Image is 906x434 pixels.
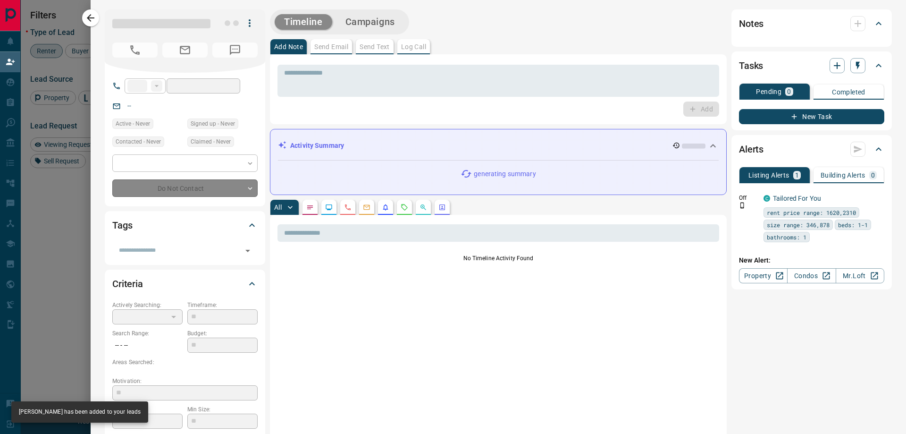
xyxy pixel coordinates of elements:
svg: Emails [363,204,370,211]
div: [PERSON_NAME] has been added to your leads [19,404,141,420]
p: 1 [795,172,799,179]
p: Motivation: [112,377,258,385]
p: No Timeline Activity Found [277,254,719,263]
button: Timeline [275,14,332,30]
p: New Alert: [739,255,884,265]
p: generating summary [474,169,536,179]
svg: Push Notification Only [739,202,746,209]
a: Property [739,268,788,283]
h2: Notes [739,16,763,31]
button: Open [241,244,254,257]
h2: Alerts [739,142,763,157]
div: condos.ca [763,195,770,202]
p: Off [739,194,758,202]
span: No Number [212,43,258,58]
a: Tailored For You [773,195,821,202]
span: beds: 1-1 [838,220,868,230]
div: Tags [112,214,258,237]
a: Mr.Loft [836,268,884,283]
p: Timeframe: [187,301,258,309]
button: New Task [739,109,884,124]
p: Add Note [274,43,303,50]
span: Signed up - Never [191,119,235,128]
div: Notes [739,12,884,35]
div: Activity Summary [278,137,719,154]
svg: Agent Actions [438,204,446,211]
div: Criteria [112,272,258,295]
p: 0 [787,88,791,95]
span: Active - Never [116,119,150,128]
p: Search Range: [112,329,183,338]
span: rent price range: 1620,2310 [767,208,856,217]
span: bathrooms: 1 [767,232,806,242]
svg: Opportunities [419,204,427,211]
p: 0 [871,172,875,179]
p: Min Size: [187,405,258,414]
p: All [274,204,282,211]
p: Completed [832,89,865,95]
a: -- [127,102,131,110]
p: Activity Summary [290,141,344,151]
svg: Notes [306,204,314,211]
h2: Criteria [112,276,143,291]
span: No Email [162,43,208,58]
h2: Tasks [739,58,763,73]
svg: Listing Alerts [382,204,389,211]
svg: Requests [401,204,408,211]
h2: Tags [112,218,132,233]
p: Budget: [187,329,258,338]
svg: Calls [344,204,352,211]
span: Contacted - Never [116,137,161,146]
svg: Lead Browsing Activity [325,204,333,211]
div: Alerts [739,138,884,161]
p: -- - -- [112,338,183,353]
div: Do Not Contact [112,179,258,197]
p: Building Alerts [821,172,865,179]
a: Condos [787,268,836,283]
span: size range: 346,878 [767,220,830,230]
p: Pending [756,88,781,95]
button: Campaigns [336,14,404,30]
span: Claimed - Never [191,137,231,146]
div: Tasks [739,54,884,77]
p: Areas Searched: [112,358,258,366]
span: No Number [112,43,158,58]
p: Listing Alerts [748,172,789,179]
p: Actively Searching: [112,301,183,309]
